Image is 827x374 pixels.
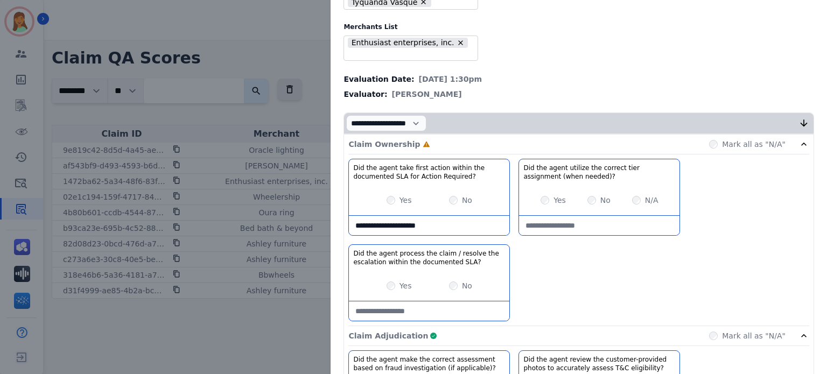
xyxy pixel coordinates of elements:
[346,36,471,60] ul: selected options
[348,330,428,341] p: Claim Adjudication
[722,330,786,341] label: Mark all as "N/A"
[353,249,505,266] h3: Did the agent process the claim / resolve the escalation within the documented SLA?
[462,195,472,206] label: No
[722,139,786,150] label: Mark all as "N/A"
[353,164,505,181] h3: Did the agent take first action within the documented SLA for Action Required?
[348,139,420,150] p: Claim Ownership
[457,39,465,47] button: Remove Enthusiast enterprises, inc.
[419,74,482,84] span: [DATE] 1:30pm
[353,355,505,372] h3: Did the agent make the correct assessment based on fraud investigation (if applicable)?
[344,23,814,31] label: Merchants List
[348,38,468,48] li: Enthusiast enterprises, inc.
[645,195,658,206] label: N/A
[462,280,472,291] label: No
[600,195,611,206] label: No
[400,280,412,291] label: Yes
[344,74,814,84] div: Evaluation Date:
[553,195,566,206] label: Yes
[523,355,675,372] h3: Did the agent review the customer-provided photos to accurately assess T&C eligibility?
[344,89,814,100] div: Evaluator:
[523,164,675,181] h3: Did the agent utilize the correct tier assignment (when needed)?
[392,89,462,100] span: [PERSON_NAME]
[400,195,412,206] label: Yes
